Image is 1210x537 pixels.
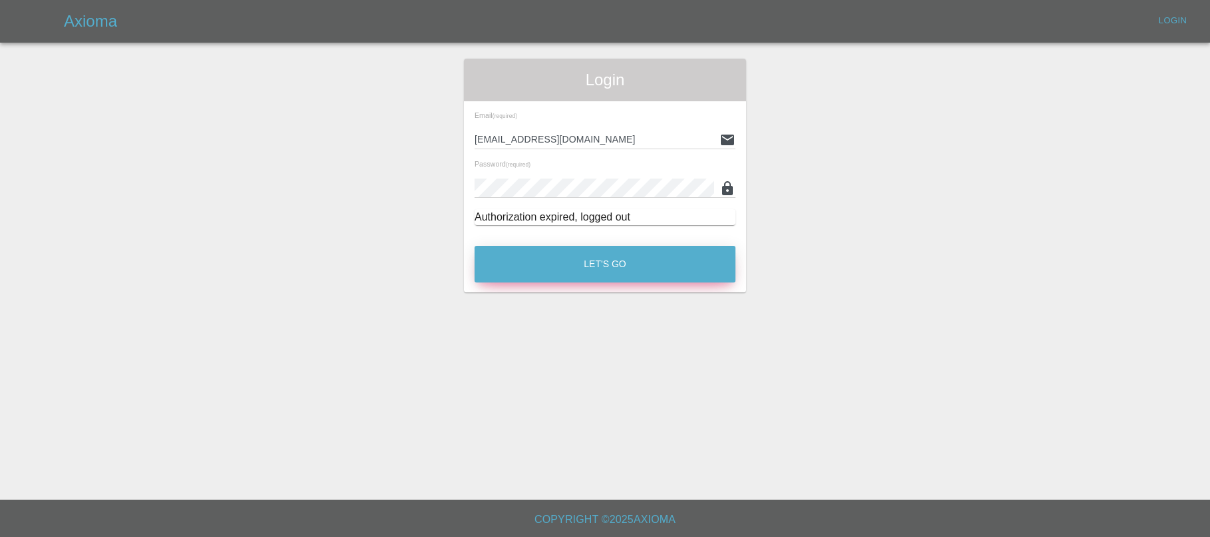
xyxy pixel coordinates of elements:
h5: Axioma [64,11,117,32]
span: Email [475,111,517,119]
small: (required) [493,113,517,119]
span: Login [475,69,735,91]
button: Let's Go [475,246,735,282]
span: Password [475,160,530,168]
h6: Copyright © 2025 Axioma [11,510,1199,529]
small: (required) [506,162,530,168]
div: Authorization expired, logged out [475,209,735,225]
a: Login [1151,11,1194,31]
